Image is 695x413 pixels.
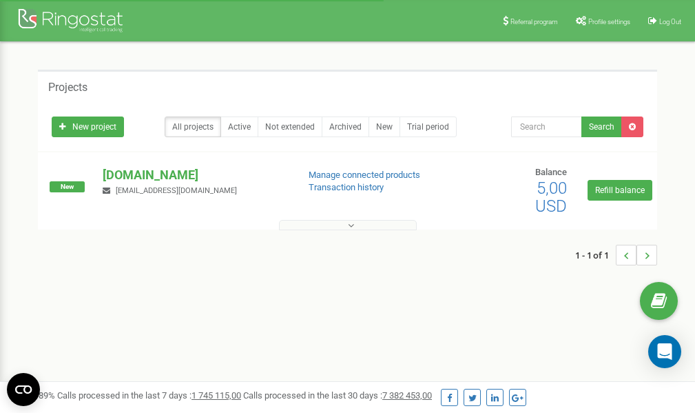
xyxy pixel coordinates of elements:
[258,117,322,137] a: Not extended
[575,231,657,279] nav: ...
[50,181,85,192] span: New
[575,245,616,265] span: 1 - 1 of 1
[57,390,241,401] span: Calls processed in the last 7 days :
[535,179,567,216] span: 5,00 USD
[52,117,124,137] a: New project
[588,180,652,201] a: Refill balance
[659,18,681,26] span: Log Out
[581,117,622,137] button: Search
[7,373,40,406] button: Open CMP widget
[309,170,420,180] a: Manage connected products
[382,390,432,401] u: 7 382 453,00
[220,117,258,137] a: Active
[165,117,221,137] a: All projects
[648,335,681,368] div: Open Intercom Messenger
[48,81,87,94] h5: Projects
[116,186,237,195] span: [EMAIL_ADDRESS][DOMAIN_NAME]
[369,117,400,137] a: New
[103,166,286,184] p: [DOMAIN_NAME]
[535,167,567,177] span: Balance
[400,117,457,137] a: Trial period
[510,18,558,26] span: Referral program
[309,182,384,192] a: Transaction history
[191,390,241,401] u: 1 745 115,00
[588,18,630,26] span: Profile settings
[243,390,432,401] span: Calls processed in the last 30 days :
[511,117,582,137] input: Search
[322,117,369,137] a: Archived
